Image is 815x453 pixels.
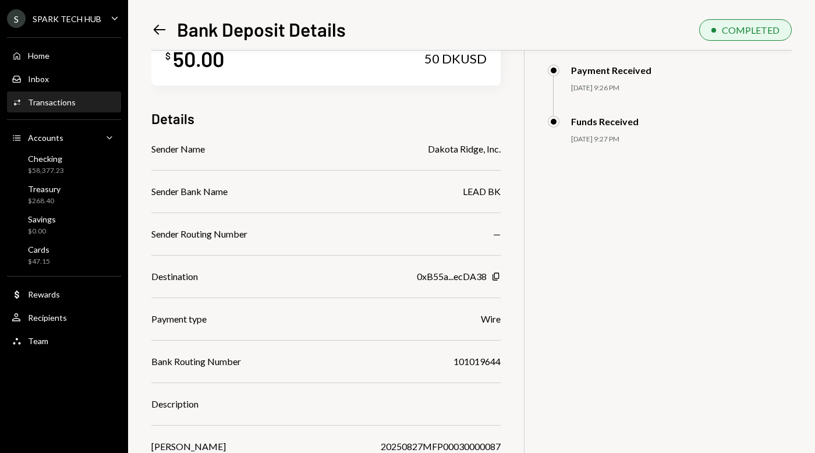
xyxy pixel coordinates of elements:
div: Accounts [28,133,63,143]
div: Description [151,397,199,411]
div: Checking [28,154,64,164]
div: Transactions [28,97,76,107]
div: Rewards [28,289,60,299]
div: — [493,227,501,241]
div: S [7,9,26,28]
div: Payment type [151,312,207,326]
a: Inbox [7,68,121,89]
a: Cards$47.15 [7,241,121,269]
div: LEAD BK [463,185,501,199]
a: Accounts [7,127,121,148]
div: Dakota Ridge, Inc. [428,142,501,156]
div: [DATE] 9:26 PM [571,83,792,93]
div: $ [165,50,171,62]
div: Sender Routing Number [151,227,247,241]
div: Sender Name [151,142,205,156]
a: Savings$0.00 [7,211,121,239]
div: [DATE] 9:27 PM [571,135,792,144]
div: $47.15 [28,257,50,267]
div: Inbox [28,74,49,84]
a: Transactions [7,91,121,112]
div: SPARK TECH HUB [33,14,101,24]
div: Destination [151,270,198,284]
div: Recipients [28,313,67,323]
div: COMPLETED [722,24,779,36]
a: Rewards [7,284,121,305]
div: 0xB55a...ecDA38 [417,270,487,284]
div: Bank Routing Number [151,355,241,369]
div: Funds Received [571,116,639,127]
h1: Bank Deposit Details [177,17,346,41]
div: $0.00 [28,226,56,236]
div: Savings [28,214,56,224]
div: 50 DKUSD [424,51,487,67]
div: Treasury [28,184,61,194]
div: $268.40 [28,196,61,206]
a: Recipients [7,307,121,328]
div: Payment Received [571,65,651,76]
div: Wire [481,312,501,326]
div: Team [28,336,48,346]
h3: Details [151,109,194,128]
div: Home [28,51,49,61]
div: 101019644 [453,355,501,369]
div: $58,377.23 [28,166,64,176]
a: Team [7,330,121,351]
div: Cards [28,245,50,254]
div: 50.00 [173,45,224,72]
a: Home [7,45,121,66]
a: Treasury$268.40 [7,181,121,208]
div: Sender Bank Name [151,185,228,199]
a: Checking$58,377.23 [7,150,121,178]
